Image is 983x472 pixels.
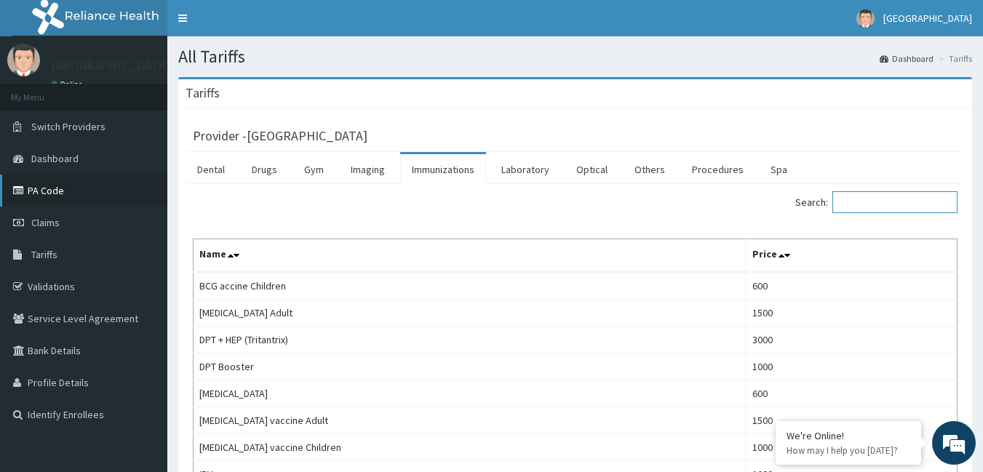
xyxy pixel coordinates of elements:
a: Others [623,154,677,185]
td: 600 [746,272,957,300]
div: We're Online! [787,429,910,442]
textarea: Type your message and hit 'Enter' [7,316,277,367]
input: Search: [832,191,958,213]
td: 1000 [746,434,957,461]
td: DPT Booster [194,353,747,380]
td: 600 [746,380,957,407]
img: User Image [7,44,40,76]
a: Spa [759,154,799,185]
a: Dental [186,154,236,185]
a: Laboratory [490,154,561,185]
td: DPT + HEP (Tritantrix) [194,327,747,353]
a: Online [51,79,86,89]
a: Imaging [339,154,397,185]
span: Dashboard [31,152,79,165]
a: Immunizations [400,154,486,185]
td: 1500 [746,407,957,434]
a: Dashboard [880,52,934,65]
td: 1500 [746,300,957,327]
div: Chat with us now [76,81,244,100]
a: Procedures [680,154,755,185]
td: [MEDICAL_DATA] vaccine Adult [194,407,747,434]
img: User Image [856,9,875,28]
span: Claims [31,216,60,229]
td: [MEDICAL_DATA] vaccine Children [194,434,747,461]
td: 1000 [746,353,957,380]
td: 3000 [746,327,957,353]
td: BCG accine Children [194,272,747,300]
h3: Provider - [GEOGRAPHIC_DATA] [193,129,367,143]
div: Minimize live chat window [239,7,274,42]
span: Tariffs [31,248,57,261]
th: Price [746,239,957,273]
p: [GEOGRAPHIC_DATA] [51,59,171,72]
span: We're online! [84,143,201,289]
label: Search: [795,191,958,213]
a: Drugs [240,154,289,185]
h1: All Tariffs [178,47,972,66]
a: Optical [565,154,619,185]
td: [MEDICAL_DATA] [194,380,747,407]
span: [GEOGRAPHIC_DATA] [883,12,972,25]
h3: Tariffs [186,87,220,100]
td: [MEDICAL_DATA] Adult [194,300,747,327]
p: How may I help you today? [787,444,910,457]
span: Switch Providers [31,120,106,133]
img: d_794563401_company_1708531726252_794563401 [27,73,59,109]
li: Tariffs [935,52,972,65]
th: Name [194,239,747,273]
a: Gym [292,154,335,185]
